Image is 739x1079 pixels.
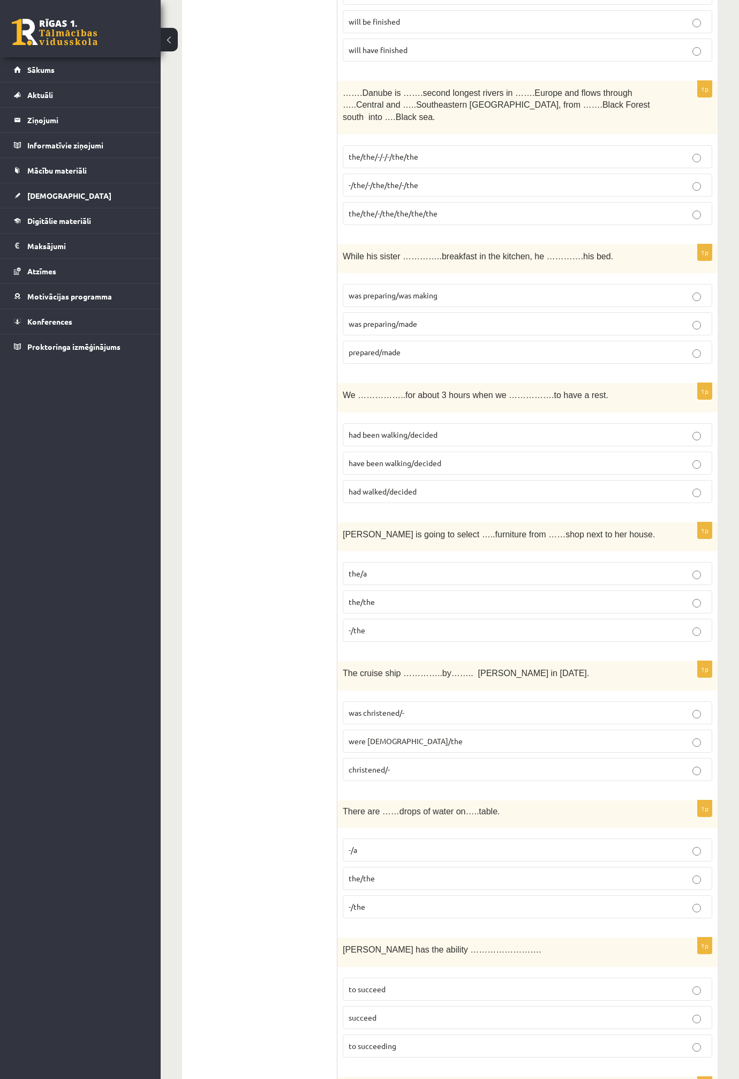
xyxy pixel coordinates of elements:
p: 1p [697,937,712,954]
input: -/the/-/the/the/-/the [692,182,701,191]
span: christened/- [349,765,390,774]
span: The cruise ship …………..by…….. [PERSON_NAME] in [DATE]. [343,669,589,678]
span: Motivācijas programma [27,291,112,301]
span: the/the/-/-/-/the/the [349,152,418,161]
p: 1p [697,80,712,98]
input: to succeeding [692,1043,701,1052]
span: Sākums [27,65,55,74]
span: -/the [349,902,365,911]
input: was preparing/was making [692,293,701,301]
input: had walked/decided [692,489,701,497]
input: the/the [692,599,701,608]
input: -/the [692,627,701,636]
input: to succeed [692,986,701,995]
p: 1p [697,244,712,261]
a: Proktoringa izmēģinājums [14,334,147,359]
span: Atzīmes [27,266,56,276]
input: were [DEMOGRAPHIC_DATA]/the [692,738,701,747]
span: -/the [349,625,365,635]
span: Proktoringa izmēģinājums [27,342,120,351]
p: 1p [697,522,712,539]
a: Ziņojumi [14,108,147,132]
input: the/the [692,875,701,884]
span: -/a [349,845,357,855]
span: Digitālie materiāli [27,216,91,226]
span: will have finished [349,45,408,55]
span: There are ……drops of water on…..table. [343,807,500,816]
a: Atzīmes [14,259,147,283]
a: Informatīvie ziņojumi [14,133,147,158]
span: were [DEMOGRAPHIC_DATA]/the [349,736,463,746]
a: Motivācijas programma [14,284,147,309]
span: Aktuāli [27,90,53,100]
span: -/the/-/the/the/-/the [349,180,418,190]
span: to succeeding [349,1041,396,1051]
span: [PERSON_NAME] has the ability ……………………. [343,945,541,954]
a: Digitālie materiāli [14,208,147,233]
legend: Maksājumi [27,234,147,258]
span: [DEMOGRAPHIC_DATA] [27,191,111,200]
input: succeed [692,1015,701,1023]
input: have been walking/decided [692,460,701,469]
span: [PERSON_NAME] is going to select …..furniture from ……shop next to her house. [343,530,655,539]
a: Rīgas 1. Tālmācības vidusskola [12,19,97,46]
input: -/a [692,847,701,856]
span: have been walking/decided [349,458,441,468]
span: had walked/decided [349,486,417,496]
span: prepared/made [349,347,401,357]
a: Aktuāli [14,83,147,107]
span: the/a [349,568,367,578]
span: will be finished [349,17,400,26]
input: christened/- [692,767,701,775]
p: 1p [697,800,712,817]
input: -/the [692,904,701,912]
span: We ……………..for about 3 hours when we …………….to have a rest. [343,391,608,400]
input: was preparing/made [692,321,701,329]
span: was preparing/made [349,319,417,328]
input: had been walking/decided [692,432,701,440]
input: prepared/made [692,349,701,358]
p: 1p [697,383,712,400]
span: the/the [349,873,375,883]
span: …….Danube is …….second longest rivers in …….Europe and flows through …..Central and …..Southeaste... [343,88,650,122]
span: succeed [349,1013,376,1022]
a: Sākums [14,57,147,82]
span: While his sister …………..breakfast in the kitchen, he ………….his bed. [343,252,613,261]
input: will have finished [692,47,701,56]
span: was preparing/was making [349,290,438,300]
p: 1p [697,661,712,678]
legend: Ziņojumi [27,108,147,132]
input: was christened/- [692,710,701,718]
span: had been walking/decided [349,430,438,439]
input: the/the/-/-/-/the/the [692,154,701,162]
a: Konferences [14,309,147,334]
input: the/the/-/the/the/the/the [692,211,701,219]
span: was christened/- [349,708,404,717]
a: [DEMOGRAPHIC_DATA] [14,183,147,208]
a: Maksājumi [14,234,147,258]
input: will be finished [692,19,701,27]
span: Mācību materiāli [27,166,87,175]
input: the/a [692,571,701,579]
a: Mācību materiāli [14,158,147,183]
legend: Informatīvie ziņojumi [27,133,147,158]
span: Konferences [27,317,72,326]
span: to succeed [349,984,386,994]
span: the/the [349,597,375,606]
span: the/the/-/the/the/the/the [349,208,438,218]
